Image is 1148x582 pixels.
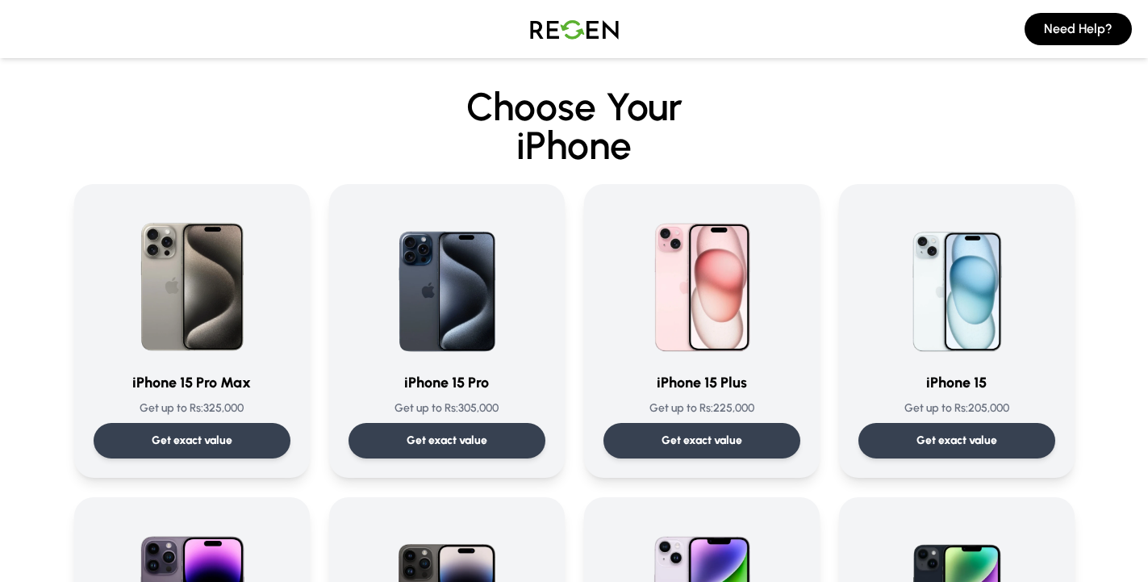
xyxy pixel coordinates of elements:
img: iPhone 15 Pro Max [115,203,269,358]
h3: iPhone 15 Plus [603,371,800,394]
span: Choose Your [466,83,683,130]
p: Get up to Rs: 325,000 [94,400,290,417]
p: Get exact value [916,433,997,449]
p: Get exact value [152,433,232,449]
p: Get exact value [662,433,742,449]
img: iPhone 15 Pro [369,203,524,358]
h3: iPhone 15 [858,371,1055,394]
h3: iPhone 15 Pro Max [94,371,290,394]
img: Logo [518,6,631,52]
p: Get up to Rs: 225,000 [603,400,800,417]
p: Get exact value [407,433,487,449]
img: iPhone 15 Plus [624,203,779,358]
h3: iPhone 15 Pro [349,371,545,394]
button: Need Help? [1025,13,1132,45]
p: Get up to Rs: 305,000 [349,400,545,417]
span: iPhone [74,126,1075,165]
img: iPhone 15 [879,203,1034,358]
p: Get up to Rs: 205,000 [858,400,1055,417]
